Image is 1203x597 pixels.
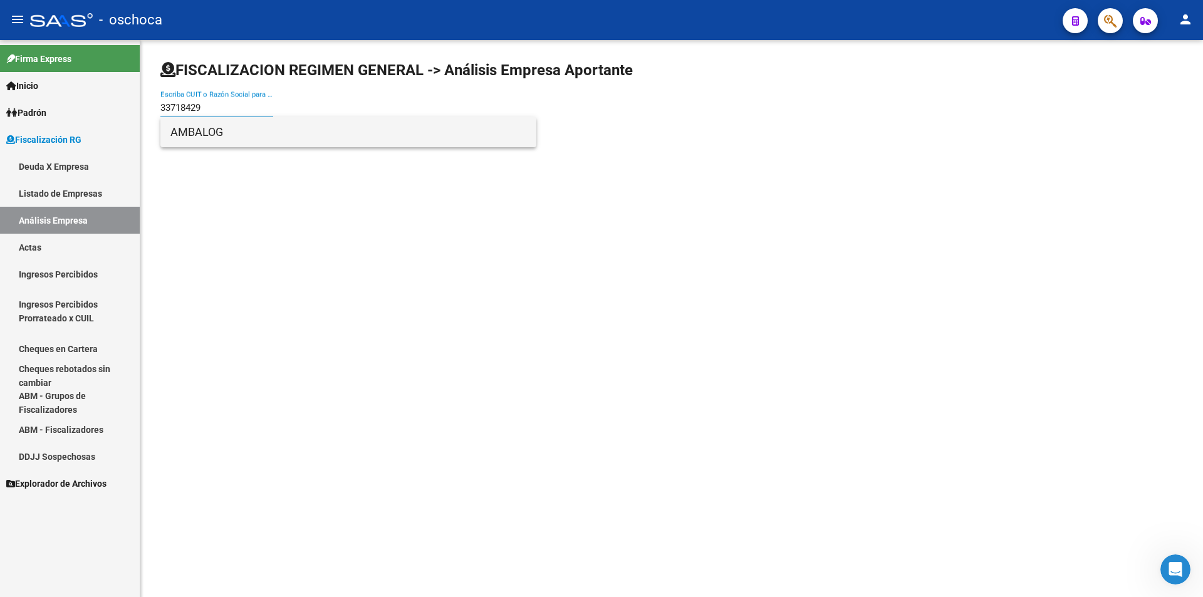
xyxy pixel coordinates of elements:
span: Padrón [6,106,46,120]
span: Firma Express [6,52,71,66]
span: Explorador de Archivos [6,477,107,491]
mat-icon: person [1178,12,1193,27]
span: Inicio [6,79,38,93]
span: - oschoca [99,6,162,34]
h1: FISCALIZACION REGIMEN GENERAL -> Análisis Empresa Aportante [160,60,633,80]
mat-icon: menu [10,12,25,27]
span: AMBALOG [170,117,526,147]
iframe: Intercom live chat [1160,554,1190,584]
span: Fiscalización RG [6,133,81,147]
